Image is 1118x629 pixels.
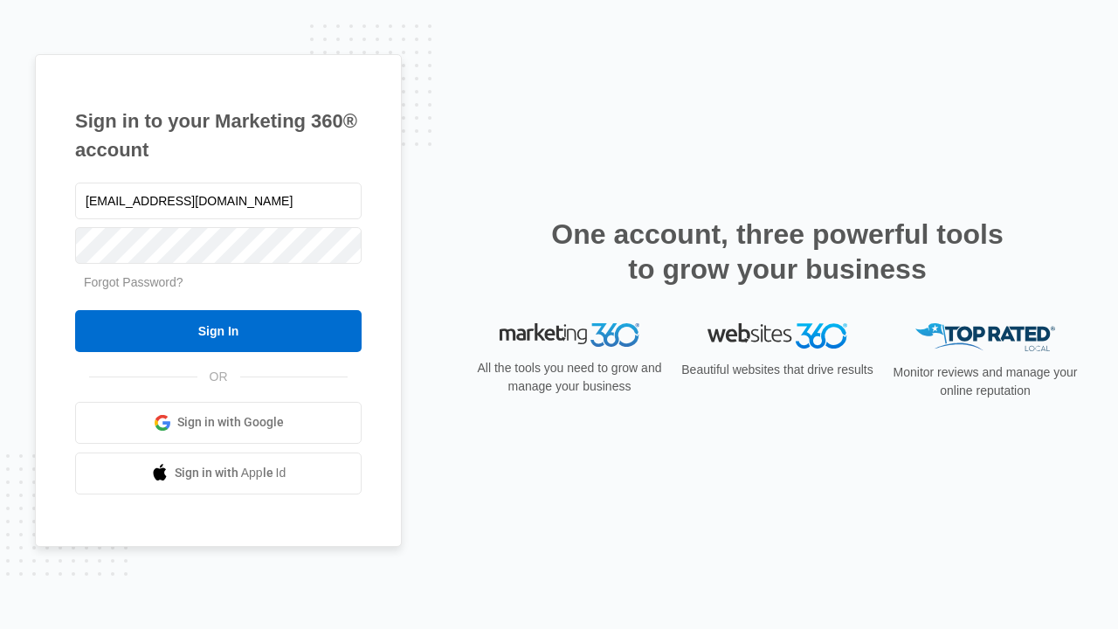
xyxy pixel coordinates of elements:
[84,275,183,289] a: Forgot Password?
[75,183,362,219] input: Email
[197,368,240,386] span: OR
[915,323,1055,352] img: Top Rated Local
[75,107,362,164] h1: Sign in to your Marketing 360® account
[472,359,667,396] p: All the tools you need to grow and manage your business
[680,361,875,379] p: Beautiful websites that drive results
[500,323,639,348] img: Marketing 360
[75,453,362,494] a: Sign in with Apple Id
[887,363,1083,400] p: Monitor reviews and manage your online reputation
[75,402,362,444] a: Sign in with Google
[75,310,362,352] input: Sign In
[177,413,284,432] span: Sign in with Google
[175,464,286,482] span: Sign in with Apple Id
[546,217,1009,287] h2: One account, three powerful tools to grow your business
[707,323,847,349] img: Websites 360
